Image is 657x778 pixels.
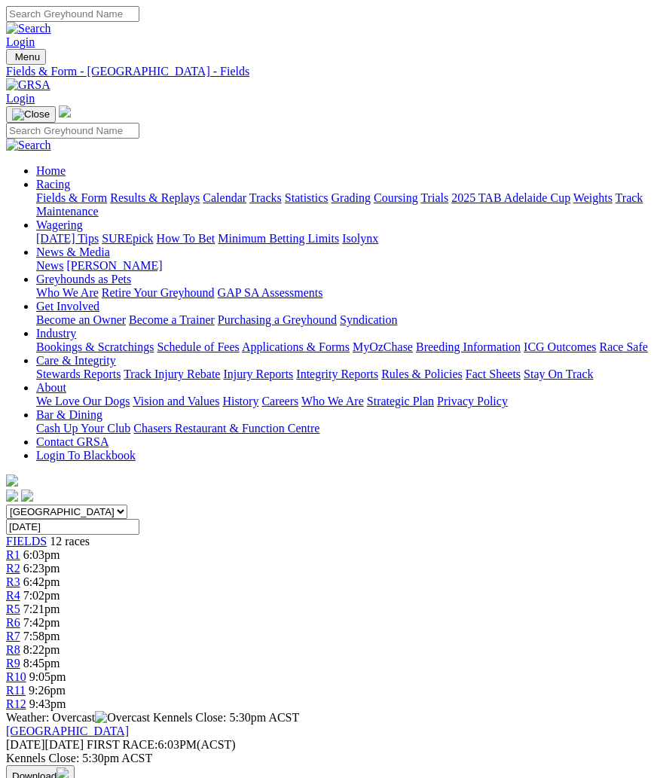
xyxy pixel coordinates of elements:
[36,422,651,435] div: Bar & Dining
[6,643,20,656] a: R8
[6,6,139,22] input: Search
[340,313,397,326] a: Syndication
[332,191,371,204] a: Grading
[23,589,60,602] span: 7:02pm
[6,22,51,35] img: Search
[6,123,139,139] input: Search
[23,657,60,670] span: 8:45pm
[353,340,413,353] a: MyOzChase
[36,327,76,340] a: Industry
[36,259,651,273] div: News & Media
[285,191,328,204] a: Statistics
[36,368,651,381] div: Care & Integrity
[36,178,70,191] a: Racing
[342,232,378,245] a: Isolynx
[36,368,121,380] a: Stewards Reports
[36,286,651,300] div: Greyhounds as Pets
[6,657,20,670] span: R9
[23,548,60,561] span: 6:03pm
[15,51,40,63] span: Menu
[218,286,323,299] a: GAP SA Assessments
[6,139,51,152] img: Search
[6,725,129,737] a: [GEOGRAPHIC_DATA]
[21,490,33,502] img: twitter.svg
[524,340,596,353] a: ICG Outcomes
[36,435,108,448] a: Contact GRSA
[12,108,50,121] img: Close
[157,232,215,245] a: How To Bet
[6,670,26,683] a: R10
[6,616,20,629] a: R6
[36,232,99,245] a: [DATE] Tips
[301,395,364,407] a: Who We Are
[36,191,651,218] div: Racing
[6,49,46,65] button: Toggle navigation
[416,340,521,353] a: Breeding Information
[6,684,26,697] a: R11
[6,562,20,575] a: R2
[249,191,282,204] a: Tracks
[36,164,66,177] a: Home
[599,340,647,353] a: Race Safe
[36,300,99,313] a: Get Involved
[129,313,215,326] a: Become a Trainer
[6,589,20,602] span: R4
[36,395,130,407] a: We Love Our Dogs
[36,218,83,231] a: Wagering
[218,313,337,326] a: Purchasing a Greyhound
[23,630,60,642] span: 7:58pm
[36,313,651,327] div: Get Involved
[59,105,71,117] img: logo-grsa-white.png
[36,259,63,272] a: News
[6,738,45,751] span: [DATE]
[6,35,35,48] a: Login
[133,422,319,435] a: Chasers Restaurant & Function Centre
[29,684,66,697] span: 9:26pm
[6,603,20,615] a: R5
[36,354,116,367] a: Care & Integrity
[36,422,130,435] a: Cash Up Your Club
[6,548,20,561] a: R1
[29,697,66,710] span: 9:43pm
[6,711,153,724] span: Weather: Overcast
[36,340,154,353] a: Bookings & Scratchings
[87,738,157,751] span: FIRST RACE:
[223,368,293,380] a: Injury Reports
[437,395,508,407] a: Privacy Policy
[95,711,150,725] img: Overcast
[36,246,110,258] a: News & Media
[6,738,84,751] span: [DATE]
[6,697,26,710] a: R12
[23,575,60,588] span: 6:42pm
[466,368,521,380] a: Fact Sheets
[6,474,18,487] img: logo-grsa-white.png
[6,752,651,765] div: Kennels Close: 5:30pm ACST
[573,191,613,204] a: Weights
[36,286,99,299] a: Who We Are
[6,65,651,78] a: Fields & Form - [GEOGRAPHIC_DATA] - Fields
[29,670,66,683] span: 9:05pm
[261,395,298,407] a: Careers
[6,519,139,535] input: Select date
[133,395,219,407] a: Vision and Values
[23,562,60,575] span: 6:23pm
[36,408,102,421] a: Bar & Dining
[203,191,246,204] a: Calendar
[23,643,60,656] span: 8:22pm
[6,575,20,588] span: R3
[242,340,350,353] a: Applications & Forms
[6,92,35,105] a: Login
[66,259,162,272] a: [PERSON_NAME]
[6,490,18,502] img: facebook.svg
[6,535,47,548] a: FIELDS
[102,232,153,245] a: SUREpick
[36,313,126,326] a: Become an Owner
